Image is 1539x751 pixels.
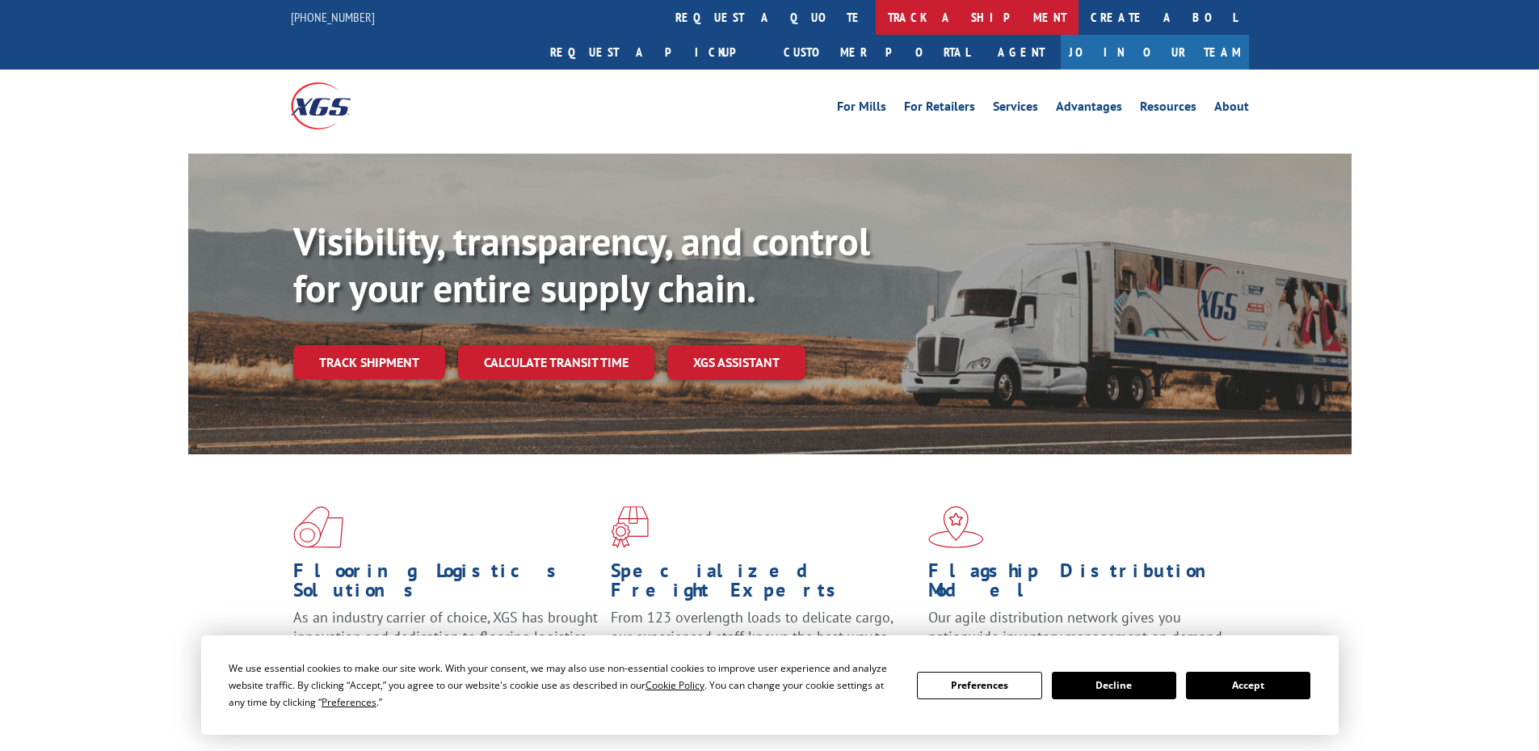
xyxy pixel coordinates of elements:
span: As an industry carrier of choice, XGS has brought innovation and dedication to flooring logistics... [293,608,598,665]
a: For Retailers [904,100,975,118]
img: xgs-icon-flagship-distribution-model-red [928,506,984,548]
span: Our agile distribution network gives you nationwide inventory management on demand. [928,608,1226,646]
div: Cookie Consent Prompt [201,635,1339,735]
h1: Flooring Logistics Solutions [293,561,599,608]
a: Services [993,100,1038,118]
div: We use essential cookies to make our site work. With your consent, we may also use non-essential ... [229,660,898,711]
h1: Specialized Freight Experts [611,561,916,608]
a: For Mills [837,100,886,118]
img: xgs-icon-total-supply-chain-intelligence-red [293,506,343,548]
a: Join Our Team [1061,35,1249,70]
a: [PHONE_NUMBER] [291,9,375,25]
a: Agent [982,35,1061,70]
a: Resources [1140,100,1196,118]
button: Decline [1052,672,1176,699]
b: Visibility, transparency, and control for your entire supply chain. [293,216,870,313]
span: Cookie Policy [645,678,704,692]
a: Calculate transit time [458,345,654,380]
img: xgs-icon-focused-on-flooring-red [611,506,649,548]
a: About [1214,100,1249,118]
a: Track shipment [293,345,445,379]
button: Accept [1186,672,1310,699]
span: Preferences [322,695,376,709]
a: Advantages [1056,100,1122,118]
a: XGS ASSISTANT [667,345,805,380]
a: Request a pickup [538,35,772,70]
h1: Flagship Distribution Model [928,561,1234,608]
p: From 123 overlength loads to delicate cargo, our experienced staff knows the best way to move you... [611,608,916,680]
button: Preferences [917,672,1041,699]
a: Customer Portal [772,35,982,70]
